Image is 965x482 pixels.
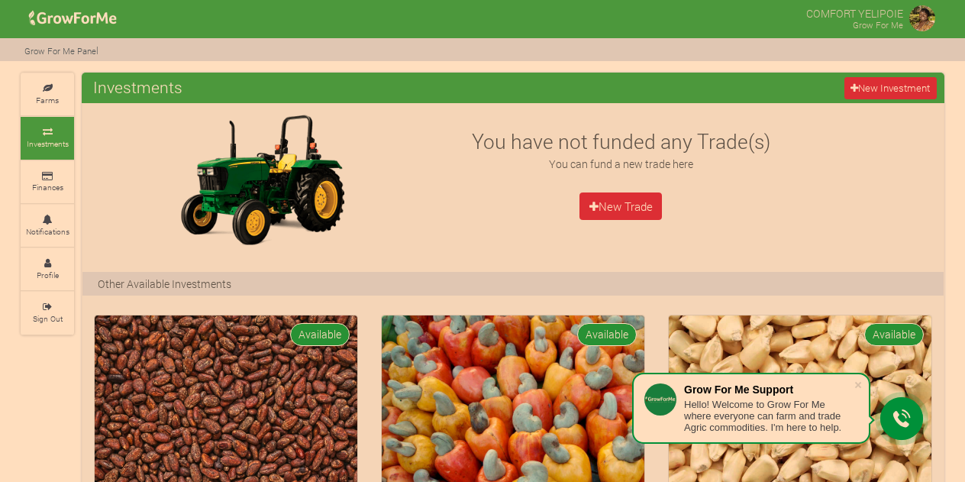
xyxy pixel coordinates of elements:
[907,3,938,34] img: growforme image
[684,383,854,396] div: Grow For Me Support
[98,276,231,292] p: Other Available Investments
[21,73,74,115] a: Farms
[21,292,74,334] a: Sign Out
[21,248,74,290] a: Profile
[27,138,69,149] small: Investments
[806,3,903,21] p: COMFORT YELIPOIE
[455,129,786,154] h3: You have not funded any Trade(s)
[853,19,903,31] small: Grow For Me
[32,182,63,192] small: Finances
[21,161,74,203] a: Finances
[33,313,63,324] small: Sign Out
[21,205,74,247] a: Notifications
[24,45,98,57] small: Grow For Me Panel
[36,95,59,105] small: Farms
[290,323,350,345] span: Available
[26,226,69,237] small: Notifications
[89,72,186,102] span: Investments
[166,111,357,248] img: growforme image
[864,323,924,345] span: Available
[24,3,122,34] img: growforme image
[684,399,854,433] div: Hello! Welcome to Grow For Me where everyone can farm and trade Agric commodities. I'm here to help.
[844,77,937,99] a: New Investment
[37,270,59,280] small: Profile
[577,323,637,345] span: Available
[21,117,74,159] a: Investments
[455,156,786,172] p: You can fund a new trade here
[579,192,662,220] a: New Trade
